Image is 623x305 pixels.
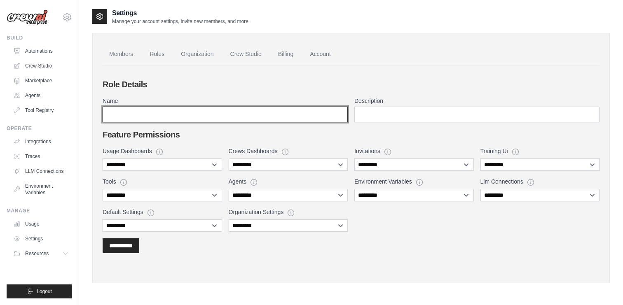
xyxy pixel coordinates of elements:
[10,74,72,87] a: Marketplace
[103,208,143,216] label: Default Settings
[103,177,116,186] label: Tools
[103,97,348,105] label: Name
[103,129,600,140] h2: Feature Permissions
[7,207,72,214] div: Manage
[103,43,140,65] a: Members
[112,8,250,18] h2: Settings
[10,59,72,72] a: Crew Studio
[7,9,48,25] img: Logo
[174,43,220,65] a: Organization
[10,165,72,178] a: LLM Connections
[10,89,72,102] a: Agents
[10,179,72,199] a: Environment Variables
[10,135,72,148] a: Integrations
[103,79,600,90] h2: Role Details
[10,247,72,260] button: Resources
[103,147,152,155] label: Usage Dashboards
[272,43,300,65] a: Billing
[354,147,380,155] label: Invitations
[143,43,171,65] a: Roles
[7,35,72,41] div: Build
[229,177,247,186] label: Agents
[224,43,268,65] a: Crew Studio
[10,217,72,230] a: Usage
[37,288,52,295] span: Logout
[229,208,284,216] label: Organization Settings
[10,150,72,163] a: Traces
[354,97,600,105] label: Description
[25,250,49,257] span: Resources
[10,44,72,58] a: Automations
[10,104,72,117] a: Tool Registry
[229,147,278,155] label: Crews Dashboards
[303,43,337,65] a: Account
[7,125,72,132] div: Operate
[480,147,508,155] label: Training Ui
[480,177,523,186] label: Llm Connections
[7,284,72,298] button: Logout
[112,18,250,25] p: Manage your account settings, invite new members, and more.
[10,232,72,245] a: Settings
[354,177,412,186] label: Environment Variables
